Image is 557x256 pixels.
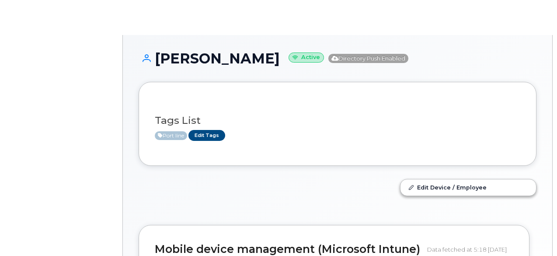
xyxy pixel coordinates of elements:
[289,53,324,63] small: Active
[328,54,408,63] span: Directory Push Enabled
[155,243,421,256] h2: Mobile device management (Microsoft Intune)
[400,179,536,195] a: Edit Device / Employee
[155,115,520,126] h3: Tags List
[139,51,536,66] h1: [PERSON_NAME]
[188,130,225,141] a: Edit Tags
[155,131,187,140] span: Active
